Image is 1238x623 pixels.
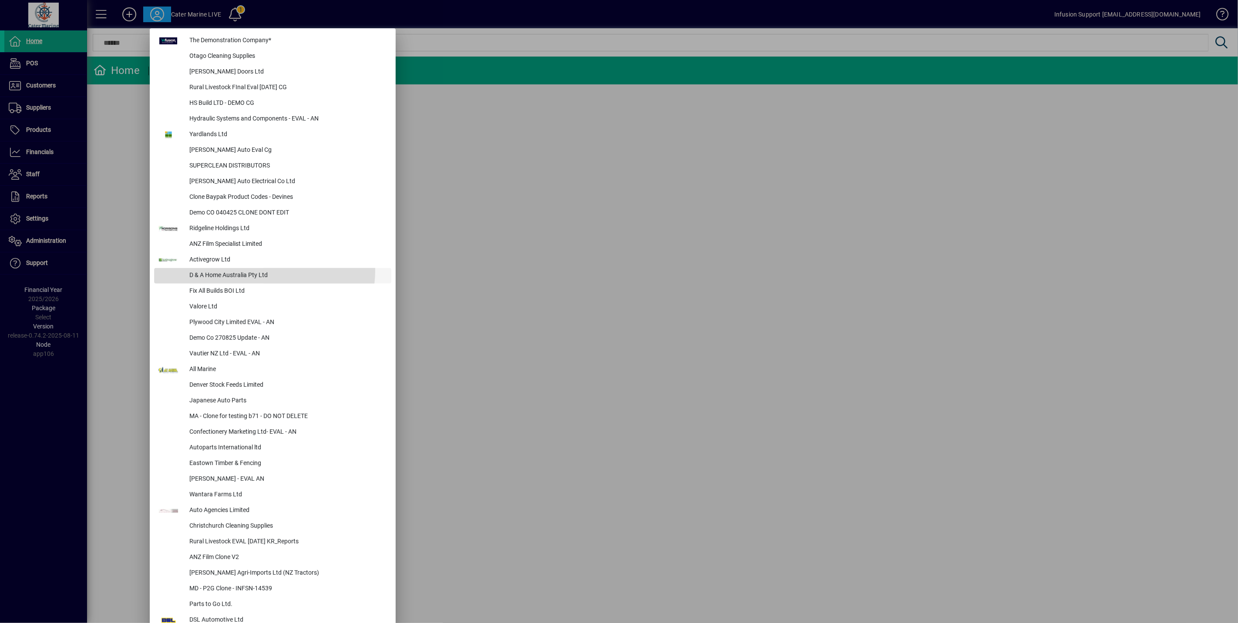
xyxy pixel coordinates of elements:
[154,252,391,268] button: Activegrow Ltd
[182,472,391,487] div: [PERSON_NAME] - EVAL AN
[182,393,391,409] div: Japanese Auto Parts
[182,205,391,221] div: Demo CO 040425 CLONE DONT EDIT
[182,111,391,127] div: Hydraulic Systems and Components - EVAL - AN
[182,33,391,49] div: The Demonstration Company*
[154,362,391,378] button: All Marine
[182,503,391,519] div: Auto Agencies Limited
[154,487,391,503] button: Wantara Farms Ltd
[154,597,391,613] button: Parts to Go Ltd.
[154,237,391,252] button: ANZ Film Specialist Limited
[182,49,391,64] div: Otago Cleaning Supplies
[154,143,391,158] button: [PERSON_NAME] Auto Eval Cg
[182,64,391,80] div: [PERSON_NAME] Doors Ltd
[154,472,391,487] button: [PERSON_NAME] - EVAL AN
[182,487,391,503] div: Wantara Farms Ltd
[154,127,391,143] button: Yardlands Ltd
[182,80,391,96] div: Rural Livestock FInal Eval [DATE] CG
[182,268,391,284] div: D & A Home Australia Pty Ltd
[182,143,391,158] div: [PERSON_NAME] Auto Eval Cg
[182,299,391,315] div: Valore Ltd
[182,534,391,550] div: Rural Livestock EVAL [DATE] KR_Reports
[154,393,391,409] button: Japanese Auto Parts
[182,581,391,597] div: MD - P2G Clone - INFSN-14539
[182,284,391,299] div: Fix All Builds BOI Ltd
[154,534,391,550] button: Rural Livestock EVAL [DATE] KR_Reports
[182,96,391,111] div: HS Build LTD - DEMO CG
[154,409,391,425] button: MA - Clone for testing b71 - DO NOT DELETE
[182,456,391,472] div: Eastown Timber & Fencing
[154,33,391,49] button: The Demonstration Company*
[182,221,391,237] div: Ridgeline Holdings Ltd
[154,205,391,221] button: Demo CO 040425 CLONE DONT EDIT
[182,566,391,581] div: [PERSON_NAME] Agri-Imports Ltd (NZ Tractors)
[182,331,391,346] div: Demo Co 270825 Update - AN
[182,252,391,268] div: Activegrow Ltd
[154,284,391,299] button: Fix All Builds BOI Ltd
[182,127,391,143] div: Yardlands Ltd
[154,299,391,315] button: Valore Ltd
[154,158,391,174] button: SUPERCLEAN DISTRIBUTORS
[182,440,391,456] div: Autoparts International ltd
[154,331,391,346] button: Demo Co 270825 Update - AN
[154,315,391,331] button: Plywood City Limited EVAL - AN
[182,315,391,331] div: Plywood City Limited EVAL - AN
[154,550,391,566] button: ANZ Film Clone V2
[182,362,391,378] div: All Marine
[154,566,391,581] button: [PERSON_NAME] Agri-Imports Ltd (NZ Tractors)
[154,456,391,472] button: Eastown Timber & Fencing
[154,111,391,127] button: Hydraulic Systems and Components - EVAL - AN
[154,221,391,237] button: Ridgeline Holdings Ltd
[154,49,391,64] button: Otago Cleaning Supplies
[154,503,391,519] button: Auto Agencies Limited
[154,190,391,205] button: Clone Baypak Product Codes - Devines
[154,581,391,597] button: MD - P2G Clone - INFSN-14539
[182,346,391,362] div: Vautier NZ Ltd - EVAL - AN
[154,174,391,190] button: [PERSON_NAME] Auto Electrical Co Ltd
[154,96,391,111] button: HS Build LTD - DEMO CG
[182,519,391,534] div: Christchurch Cleaning Supplies
[182,190,391,205] div: Clone Baypak Product Codes - Devines
[154,80,391,96] button: Rural Livestock FInal Eval [DATE] CG
[182,409,391,425] div: MA - Clone for testing b71 - DO NOT DELETE
[182,378,391,393] div: Denver Stock Feeds Limited
[182,597,391,613] div: Parts to Go Ltd.
[182,425,391,440] div: Confectionery Marketing Ltd- EVAL - AN
[182,237,391,252] div: ANZ Film Specialist Limited
[182,550,391,566] div: ANZ Film Clone V2
[154,425,391,440] button: Confectionery Marketing Ltd- EVAL - AN
[154,378,391,393] button: Denver Stock Feeds Limited
[182,174,391,190] div: [PERSON_NAME] Auto Electrical Co Ltd
[182,158,391,174] div: SUPERCLEAN DISTRIBUTORS
[154,519,391,534] button: Christchurch Cleaning Supplies
[154,440,391,456] button: Autoparts International ltd
[154,268,391,284] button: D & A Home Australia Pty Ltd
[154,64,391,80] button: [PERSON_NAME] Doors Ltd
[154,346,391,362] button: Vautier NZ Ltd - EVAL - AN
